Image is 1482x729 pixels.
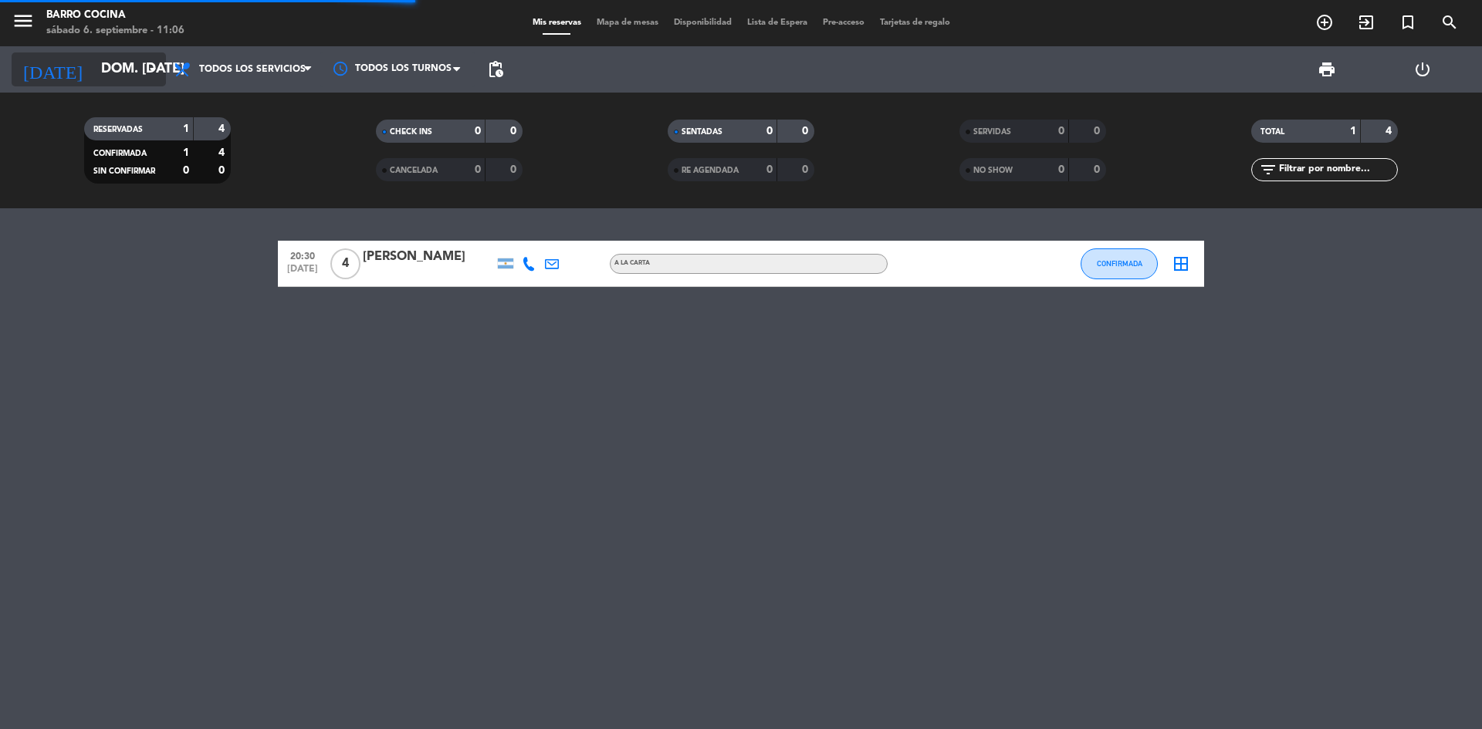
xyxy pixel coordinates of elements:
[510,164,519,175] strong: 0
[1172,255,1190,273] i: border_all
[330,248,360,279] span: 4
[46,8,184,23] div: Barro Cocina
[1357,13,1375,32] i: exit_to_app
[93,167,155,175] span: SIN CONFIRMAR
[1094,126,1103,137] strong: 0
[218,165,228,176] strong: 0
[199,64,306,75] span: Todos los servicios
[1375,46,1470,93] div: LOG OUT
[1440,13,1459,32] i: search
[1081,248,1158,279] button: CONFIRMADA
[486,60,505,79] span: pending_actions
[614,260,650,266] span: A LA CARTA
[218,123,228,134] strong: 4
[475,126,481,137] strong: 0
[766,126,773,137] strong: 0
[475,164,481,175] strong: 0
[1277,161,1397,178] input: Filtrar por nombre...
[1318,60,1336,79] span: print
[510,126,519,137] strong: 0
[363,247,494,267] div: [PERSON_NAME]
[183,165,189,176] strong: 0
[1386,126,1395,137] strong: 4
[1094,164,1103,175] strong: 0
[766,164,773,175] strong: 0
[802,164,811,175] strong: 0
[1097,259,1142,268] span: CONFIRMADA
[1315,13,1334,32] i: add_circle_outline
[973,128,1011,136] span: SERVIDAS
[93,126,143,133] span: RESERVADAS
[1399,13,1417,32] i: turned_in_not
[144,60,162,79] i: arrow_drop_down
[682,167,739,174] span: RE AGENDADA
[1058,164,1064,175] strong: 0
[1259,160,1277,179] i: filter_list
[815,19,872,27] span: Pre-acceso
[802,126,811,137] strong: 0
[666,19,739,27] span: Disponibilidad
[390,128,432,136] span: CHECK INS
[46,23,184,39] div: sábado 6. septiembre - 11:06
[682,128,722,136] span: SENTADAS
[12,9,35,32] i: menu
[93,150,147,157] span: CONFIRMADA
[12,9,35,38] button: menu
[283,264,322,282] span: [DATE]
[183,147,189,158] strong: 1
[872,19,958,27] span: Tarjetas de regalo
[589,19,666,27] span: Mapa de mesas
[390,167,438,174] span: CANCELADA
[1350,126,1356,137] strong: 1
[525,19,589,27] span: Mis reservas
[12,52,93,86] i: [DATE]
[973,167,1013,174] span: NO SHOW
[283,246,322,264] span: 20:30
[1413,60,1432,79] i: power_settings_new
[1260,128,1284,136] span: TOTAL
[218,147,228,158] strong: 4
[739,19,815,27] span: Lista de Espera
[183,123,189,134] strong: 1
[1058,126,1064,137] strong: 0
